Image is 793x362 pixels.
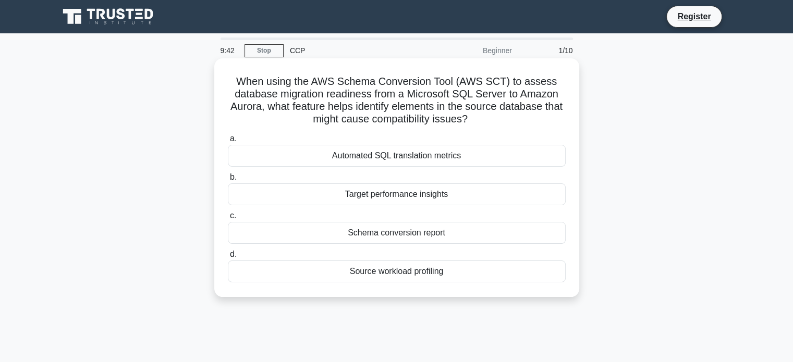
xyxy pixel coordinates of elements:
div: CCP [284,40,427,61]
h5: When using the AWS Schema Conversion Tool (AWS SCT) to assess database migration readiness from a... [227,75,567,126]
div: Automated SQL translation metrics [228,145,566,167]
div: 1/10 [518,40,579,61]
a: Stop [245,44,284,57]
div: 9:42 [214,40,245,61]
span: b. [230,172,237,181]
span: d. [230,249,237,258]
div: Target performance insights [228,183,566,205]
span: a. [230,134,237,143]
span: c. [230,211,236,220]
div: Source workload profiling [228,260,566,282]
a: Register [671,10,717,23]
div: Beginner [427,40,518,61]
div: Schema conversion report [228,222,566,244]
